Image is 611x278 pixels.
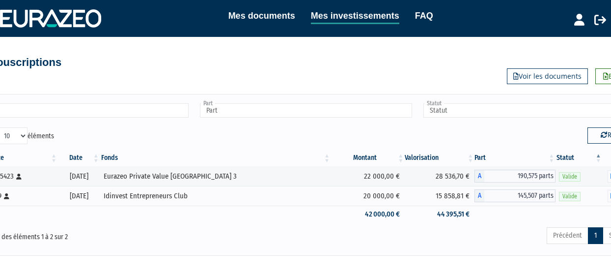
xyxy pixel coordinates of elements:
a: Précédent [547,227,588,244]
td: 20 000,00 € [331,186,405,206]
div: A - Idinvest Entrepreneurs Club [474,189,555,202]
div: Eurazeo Private Value [GEOGRAPHIC_DATA] 3 [104,171,328,182]
div: A - Eurazeo Private Value Europe 3 [474,170,555,183]
th: Fonds: activer pour trier la colonne par ordre croissant [100,150,331,166]
span: Valide [559,172,581,182]
td: 42 000,00 € [331,206,405,223]
div: Idinvest Entrepreneurs Club [104,191,328,201]
td: 44 395,51 € [405,206,474,223]
a: FAQ [415,9,433,23]
th: Part: activer pour trier la colonne par ordre croissant [474,150,555,166]
a: 1 [588,227,603,244]
div: [DATE] [61,191,97,201]
a: Mes documents [228,9,295,23]
th: Valorisation: activer pour trier la colonne par ordre croissant [405,150,474,166]
span: A [474,170,484,183]
div: [DATE] [61,171,97,182]
span: Valide [559,192,581,201]
th: Date: activer pour trier la colonne par ordre croissant [58,150,100,166]
span: A [474,189,484,202]
td: 22 000,00 € [331,166,405,186]
i: [Français] Personne physique [16,174,22,180]
a: Voir les documents [507,68,588,84]
span: 145,507 parts [484,189,555,202]
td: 15 858,81 € [405,186,474,206]
i: [Français] Personne physique [4,193,9,199]
td: 28 536,70 € [405,166,474,186]
a: Mes investissements [311,9,399,24]
span: 190,575 parts [484,170,555,183]
th: Statut : activer pour trier la colonne par ordre d&eacute;croissant [555,150,603,166]
th: Montant: activer pour trier la colonne par ordre croissant [331,150,405,166]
